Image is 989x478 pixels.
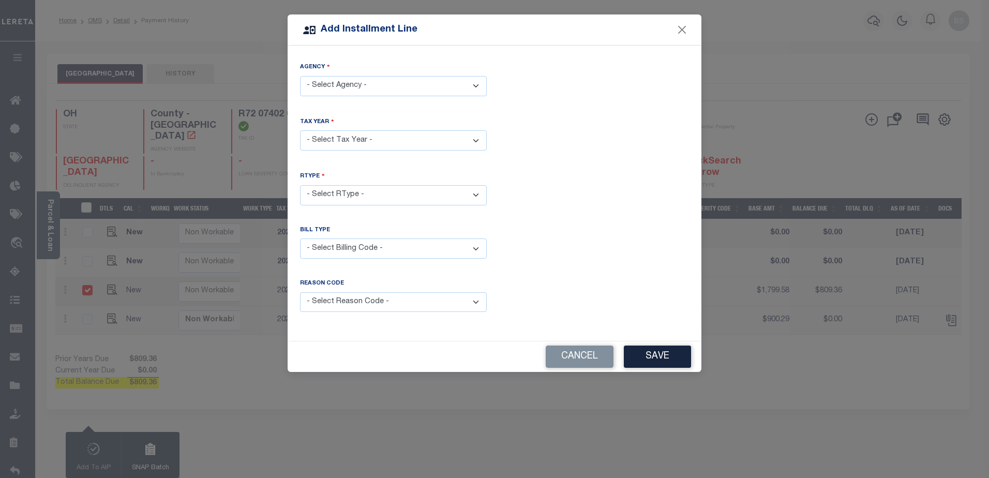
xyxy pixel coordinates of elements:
[546,346,613,368] button: Cancel
[300,171,325,181] label: RType
[300,62,330,72] label: Agency
[624,346,691,368] button: Save
[300,279,344,288] label: Reason Code
[300,226,330,235] label: Bill Type
[300,117,334,127] label: Tax Year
